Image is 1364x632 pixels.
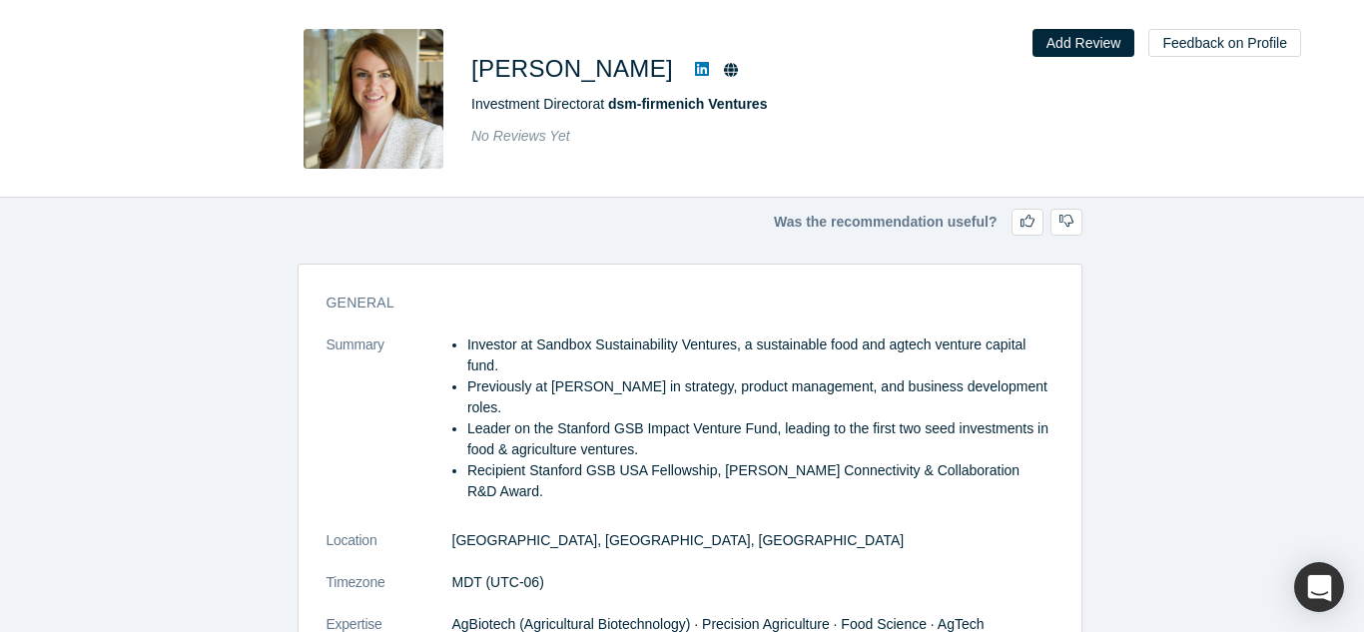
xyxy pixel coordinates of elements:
[467,418,1053,460] li: Leader on the Stanford GSB Impact Venture Fund, leading to the first two seed investments in food...
[467,460,1053,502] li: Recipient Stanford GSB USA Fellowship, [PERSON_NAME] Connectivity & Collaboration R&D Award.
[467,376,1053,418] li: Previously at [PERSON_NAME] in strategy, product management, and business development roles.
[608,96,768,112] a: dsm-firmenich Ventures
[471,96,767,112] span: Investment Director at
[327,530,452,572] dt: Location
[1148,29,1301,57] button: Feedback on Profile
[1032,29,1135,57] button: Add Review
[304,29,443,169] img: Amanda Donohue-Hansen's Profile Image
[471,51,673,87] h1: [PERSON_NAME]
[452,530,1053,551] dd: [GEOGRAPHIC_DATA], [GEOGRAPHIC_DATA], [GEOGRAPHIC_DATA]
[467,334,1053,376] li: Investor at Sandbox Sustainability Ventures, a sustainable food and agtech venture capital fund.
[327,293,1025,314] h3: General
[327,572,452,614] dt: Timezone
[452,572,1053,593] dd: MDT (UTC-06)
[327,334,452,530] dt: Summary
[471,128,570,144] span: No Reviews Yet
[298,209,1082,236] div: Was the recommendation useful?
